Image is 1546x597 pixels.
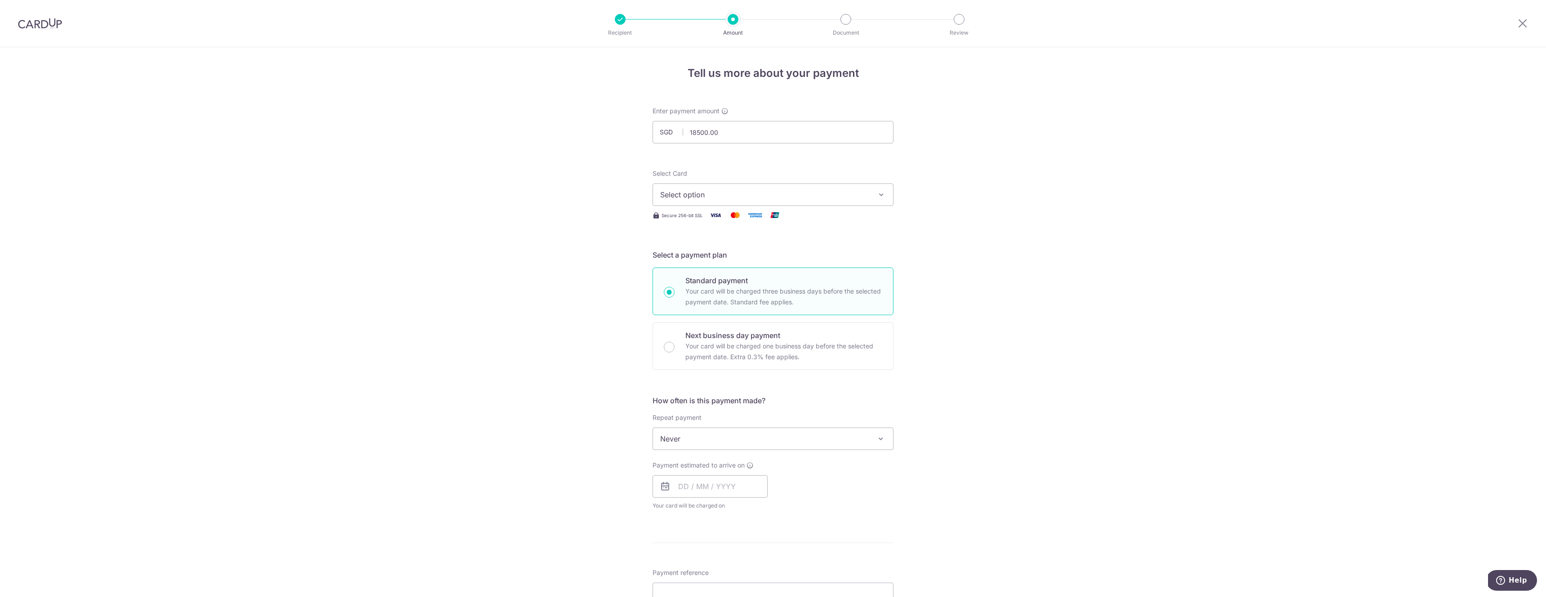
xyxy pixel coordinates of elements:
img: Visa [706,209,724,221]
span: SGD [660,128,683,137]
button: Select option [653,183,893,206]
span: Secure 256-bit SSL [662,212,703,219]
h5: Select a payment plan [653,249,893,260]
span: Never [653,428,893,450]
p: Review [926,28,992,37]
span: Enter payment amount [653,107,720,116]
p: Amount [700,28,766,37]
span: Your card will be charged on [653,501,768,510]
img: American Express [746,209,764,221]
h5: How often is this payment made? [653,395,893,406]
iframe: Opens a widget where you can find more information [1488,570,1537,593]
span: Payment reference [653,568,709,577]
p: Recipient [587,28,653,37]
p: Your card will be charged three business days before the selected payment date. Standard fee appl... [685,286,882,307]
span: translation missing: en.payables.payment_networks.credit_card.summary.labels.select_card [653,169,687,177]
p: Standard payment [685,275,882,286]
input: DD / MM / YYYY [653,475,768,498]
span: Payment estimated to arrive on [653,461,745,470]
p: Your card will be charged one business day before the selected payment date. Extra 0.3% fee applies. [685,341,882,362]
img: Union Pay [766,209,784,221]
span: Select option [660,189,870,200]
span: Never [653,428,893,450]
p: Document [813,28,879,37]
img: CardUp [18,18,62,29]
h4: Tell us more about your payment [653,65,893,81]
p: Next business day payment [685,330,882,341]
img: Mastercard [726,209,744,221]
label: Repeat payment [653,413,702,422]
input: 0.00 [653,121,893,143]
